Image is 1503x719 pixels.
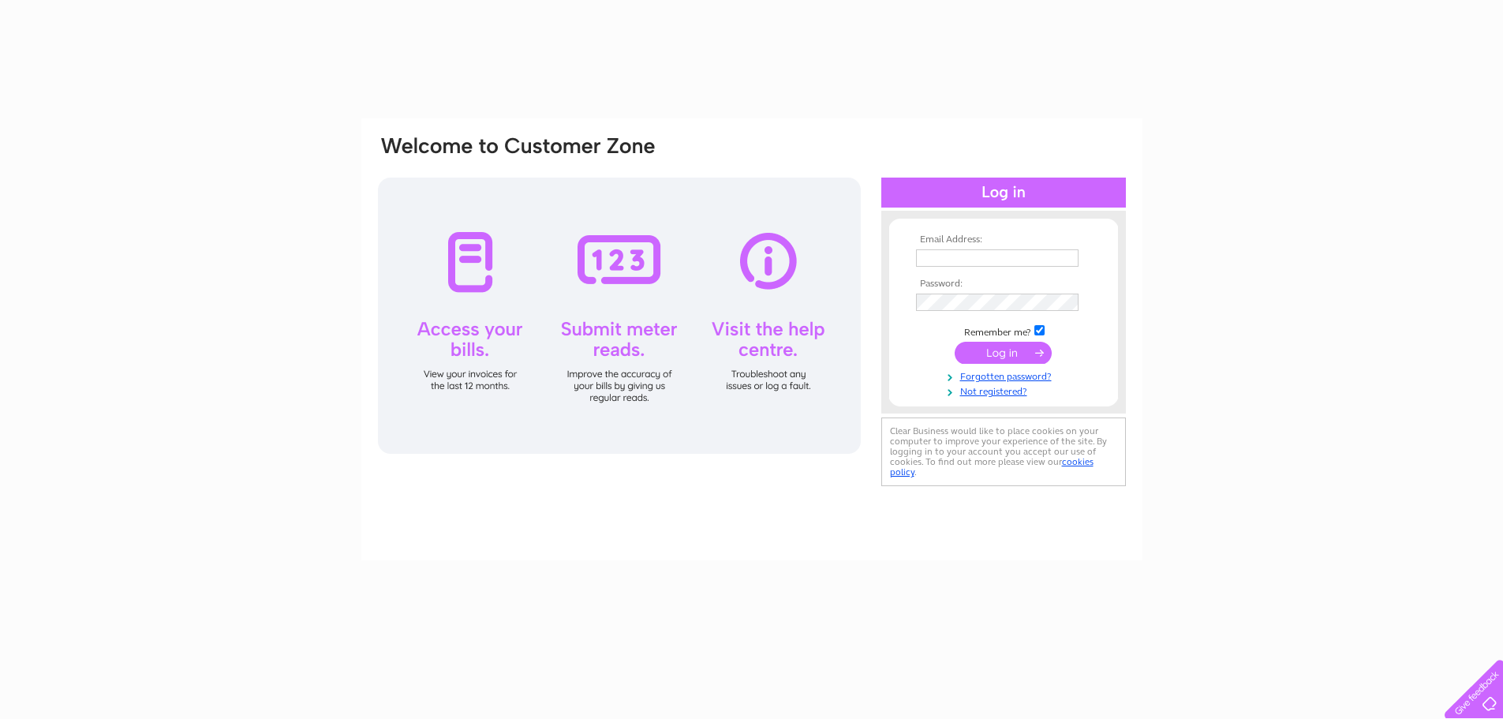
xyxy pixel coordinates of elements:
a: cookies policy [890,456,1094,477]
div: Clear Business would like to place cookies on your computer to improve your experience of the sit... [881,418,1126,486]
a: Not registered? [916,383,1095,398]
th: Password: [912,279,1095,290]
a: Forgotten password? [916,368,1095,383]
td: Remember me? [912,323,1095,339]
th: Email Address: [912,234,1095,245]
input: Submit [955,342,1052,364]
